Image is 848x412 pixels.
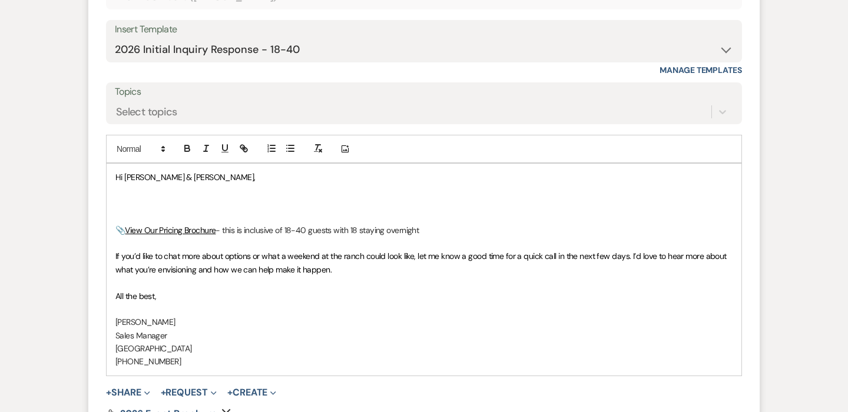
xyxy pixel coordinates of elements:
span: Hi [PERSON_NAME] & [PERSON_NAME], [115,172,256,182]
p: [PHONE_NUMBER] [115,355,733,368]
p: Sales Manager [115,329,733,342]
p: 📎 - this is inclusive of 18-40 guests with 18 staying overnight [115,224,733,237]
button: Share [106,388,150,397]
button: Request [161,388,217,397]
span: If you’d like to chat more about options or what a weekend at the ranch could look like, let me k... [115,251,728,274]
a: Manage Templates [660,65,742,75]
p: [GEOGRAPHIC_DATA] [115,342,733,355]
a: View Our Pricing Brochure [125,225,216,235]
span: + [106,388,111,397]
div: Select topics [116,104,177,119]
button: Create [227,388,276,397]
span: All the best, [115,291,157,301]
label: Topics [115,84,733,101]
span: + [227,388,233,397]
div: Insert Template [115,21,733,38]
p: [PERSON_NAME] [115,315,733,328]
span: + [161,388,166,397]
